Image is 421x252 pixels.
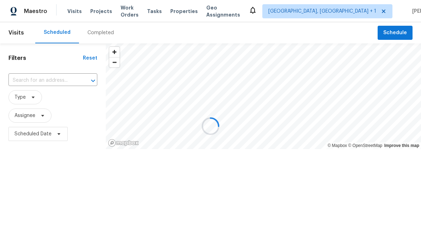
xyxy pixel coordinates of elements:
[348,143,382,148] a: OpenStreetMap
[109,57,120,67] button: Zoom out
[328,143,347,148] a: Mapbox
[109,47,120,57] button: Zoom in
[108,139,139,147] a: Mapbox homepage
[384,143,419,148] a: Improve this map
